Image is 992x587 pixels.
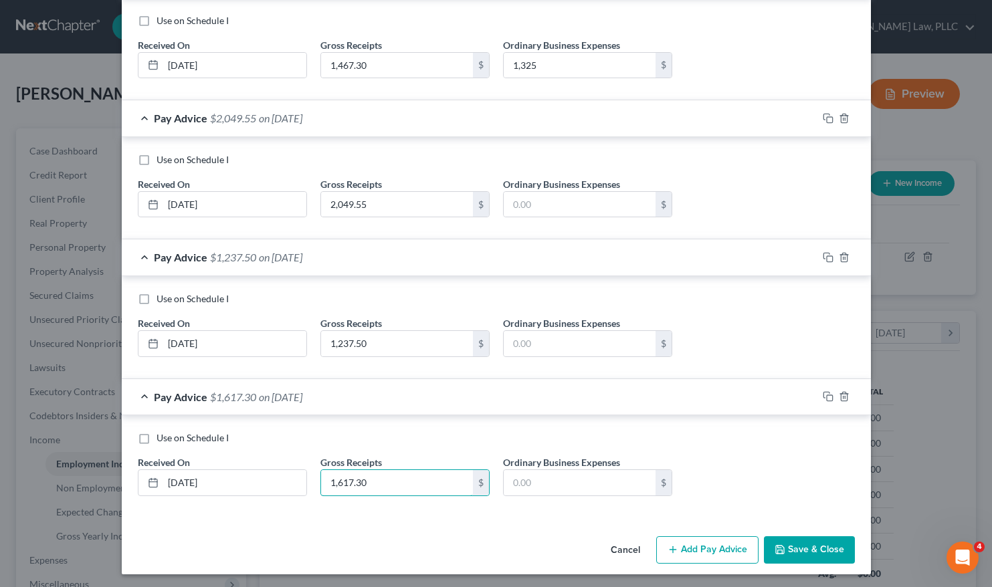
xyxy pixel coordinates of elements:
[656,331,672,356] div: $
[503,38,620,52] label: Ordinary Business Expenses
[157,154,229,165] span: Use on Schedule I
[138,457,190,468] span: Received On
[473,331,489,356] div: $
[656,192,672,217] div: $
[321,53,473,78] input: 0.00
[163,331,306,356] input: MM/DD/YYYY
[163,470,306,495] input: MM/DD/YYYY
[504,192,656,217] input: 0.00
[656,470,672,495] div: $
[163,53,306,78] input: MM/DD/YYYY
[473,53,489,78] div: $
[503,455,620,469] label: Ordinary Business Expenses
[157,432,229,443] span: Use on Schedule I
[656,53,672,78] div: $
[503,316,620,330] label: Ordinary Business Expenses
[259,112,302,124] span: on [DATE]
[473,470,489,495] div: $
[138,318,190,329] span: Received On
[320,316,382,330] label: Gross Receipts
[764,536,855,564] button: Save & Close
[503,177,620,191] label: Ordinary Business Expenses
[320,38,382,52] label: Gross Receipts
[320,455,382,469] label: Gross Receipts
[947,542,979,574] iframe: Intercom live chat
[259,390,302,403] span: on [DATE]
[321,192,473,217] input: 0.00
[157,293,229,304] span: Use on Schedule I
[656,536,759,564] button: Add Pay Advice
[157,15,229,26] span: Use on Schedule I
[210,112,256,124] span: $2,049.55
[504,53,656,78] input: 0.00
[321,470,473,495] input: 0.00
[138,179,190,190] span: Received On
[154,251,207,263] span: Pay Advice
[210,251,256,263] span: $1,237.50
[138,39,190,51] span: Received On
[473,192,489,217] div: $
[154,112,207,124] span: Pay Advice
[210,390,256,403] span: $1,617.30
[504,331,656,356] input: 0.00
[163,192,306,217] input: MM/DD/YYYY
[321,331,473,356] input: 0.00
[154,390,207,403] span: Pay Advice
[320,177,382,191] label: Gross Receipts
[600,538,651,564] button: Cancel
[974,542,985,552] span: 4
[259,251,302,263] span: on [DATE]
[504,470,656,495] input: 0.00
